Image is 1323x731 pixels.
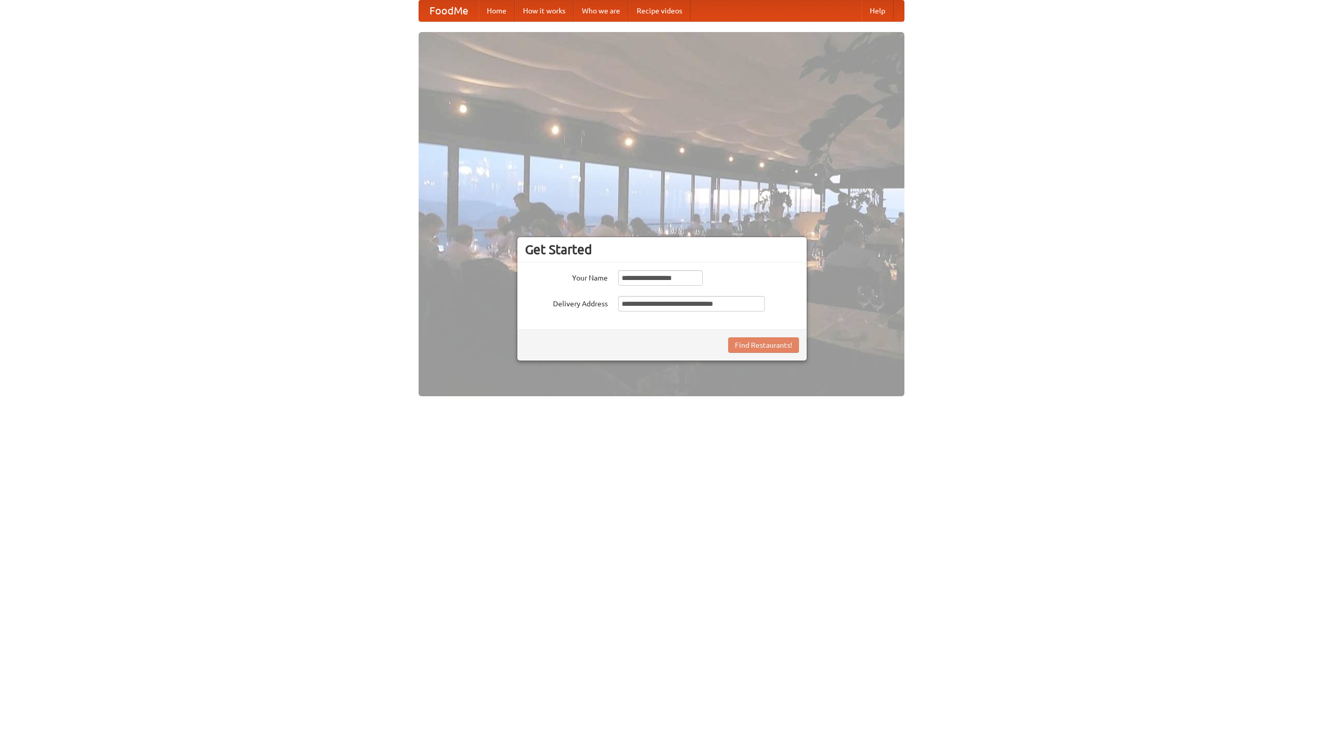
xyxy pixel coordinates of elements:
a: Help [862,1,894,21]
a: Who we are [574,1,628,21]
label: Your Name [525,270,608,283]
label: Delivery Address [525,296,608,309]
h3: Get Started [525,242,799,257]
a: How it works [515,1,574,21]
a: Home [479,1,515,21]
a: FoodMe [419,1,479,21]
button: Find Restaurants! [728,337,799,353]
a: Recipe videos [628,1,690,21]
